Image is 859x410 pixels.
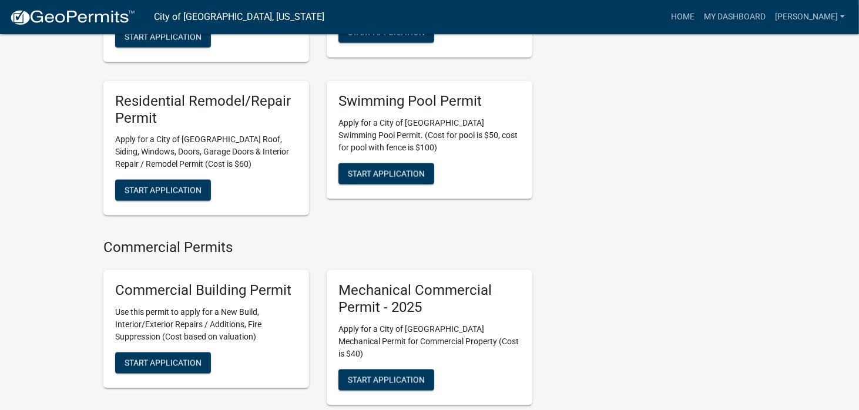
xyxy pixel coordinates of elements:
[115,352,211,374] button: Start Application
[115,306,297,343] p: Use this permit to apply for a New Build, Interior/Exterior Repairs / Additions, Fire Suppression...
[115,180,211,201] button: Start Application
[338,369,434,391] button: Start Application
[115,133,297,170] p: Apply for a City of [GEOGRAPHIC_DATA] Roof, Siding, Windows, Doors, Garage Doors & Interior Repai...
[115,282,297,299] h5: Commercial Building Permit
[338,93,521,110] h5: Swimming Pool Permit
[666,6,699,28] a: Home
[338,323,521,360] p: Apply for a City of [GEOGRAPHIC_DATA] Mechanical Permit for Commercial Property (Cost is $40)
[348,375,425,384] span: Start Application
[125,186,202,195] span: Start Application
[699,6,770,28] a: My Dashboard
[103,239,532,256] h4: Commercial Permits
[338,282,521,316] h5: Mechanical Commercial Permit - 2025
[348,169,425,178] span: Start Application
[348,28,425,37] span: Start Application
[154,7,324,27] a: City of [GEOGRAPHIC_DATA], [US_STATE]
[338,117,521,154] p: Apply for a City of [GEOGRAPHIC_DATA] Swimming Pool Permit. (Cost for pool is $50, cost for pool ...
[115,93,297,127] h5: Residential Remodel/Repair Permit
[770,6,850,28] a: [PERSON_NAME]
[125,32,202,41] span: Start Application
[338,163,434,184] button: Start Application
[125,358,202,368] span: Start Application
[115,26,211,48] button: Start Application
